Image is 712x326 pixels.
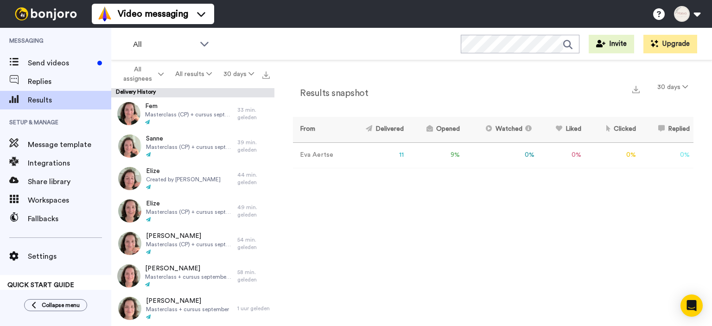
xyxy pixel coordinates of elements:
[28,139,111,150] span: Message template
[346,117,407,142] th: Delivered
[111,260,274,292] a: [PERSON_NAME]Masterclass + cursus september (gekeken? ook al in januari?)58 min. geleden
[28,251,111,262] span: Settings
[632,86,640,93] img: export.svg
[111,195,274,227] a: ElizeMasterclass (CP) + cursus september49 min. geleden
[237,305,270,312] div: 1 uur geleden
[113,61,170,87] button: All assignees
[28,195,111,206] span: Workspaces
[407,142,464,168] td: 9 %
[146,208,233,216] span: Masterclass (CP) + cursus september
[42,301,80,309] span: Collapse menu
[28,95,111,106] span: Results
[24,299,87,311] button: Collapse menu
[539,117,585,142] th: Liked
[217,66,260,83] button: 30 days
[237,204,270,218] div: 49 min. geleden
[28,76,111,87] span: Replies
[346,142,407,168] td: 11
[146,143,233,151] span: Masterclass (CP) + cursus september
[28,58,94,69] span: Send videos
[118,199,141,223] img: cd3e55e0-63bf-4062-8c7a-3e22280b3cc8-thumb.jpg
[260,67,273,81] button: Export all results that match these filters now.
[146,241,233,248] span: Masterclass (CP) + cursus september
[118,167,141,190] img: 96355589-dc91-4310-beef-9a4eb8706f04-thumb.jpg
[145,111,233,118] span: Masterclass (CP) + cursus september + afspreken aug
[629,82,642,96] button: Export a summary of each team member’s results that match this filter now.
[237,139,270,153] div: 39 min. geleden
[262,71,270,79] img: export.svg
[145,264,233,273] span: [PERSON_NAME]
[133,39,195,50] span: All
[293,117,346,142] th: From
[464,117,539,142] th: Watched
[652,79,693,96] button: 30 days
[97,6,112,21] img: vm-color.svg
[407,117,464,142] th: Opened
[585,117,639,142] th: Clicked
[146,306,229,313] span: Masterclass + cursus september
[28,213,111,224] span: Fallbacks
[146,231,233,241] span: [PERSON_NAME]
[118,297,141,320] img: 15a3a15b-0de8-4d81-8b31-3558ad15e936-thumb.jpg
[464,142,539,168] td: 0 %
[111,130,274,162] a: SanneMasterclass (CP) + cursus september39 min. geleden
[111,292,274,325] a: [PERSON_NAME]Masterclass + cursus september1 uur geleden
[146,199,233,208] span: Elize
[111,227,274,260] a: [PERSON_NAME]Masterclass (CP) + cursus september54 min. geleden
[640,142,693,168] td: 0 %
[237,171,270,186] div: 44 min. geleden
[145,273,233,281] span: Masterclass + cursus september (gekeken? ook al in januari?)
[643,35,697,53] button: Upgrade
[111,97,274,130] a: FemMasterclass (CP) + cursus september + afspreken aug33 min. geleden
[539,142,585,168] td: 0 %
[146,166,221,176] span: Elize
[111,162,274,195] a: ElizeCreated by [PERSON_NAME]44 min. geleden
[117,264,140,288] img: 3f862f22-cde4-42ec-850e-f263f8e70eaf-thumb.jpg
[117,102,140,125] img: 0ca68c3f-7133-44ff-bba8-36b002272fff-thumb.jpg
[146,176,221,183] span: Created by [PERSON_NAME]
[118,134,141,158] img: 0bd838a1-9465-4f9d-a7e3-9e5423a30ff5-thumb.jpg
[111,88,274,97] div: Delivery History
[11,7,81,20] img: bj-logo-header-white.svg
[589,35,634,53] button: Invite
[7,282,74,288] span: QUICK START GUIDE
[119,65,156,83] span: All assignees
[146,134,233,143] span: Sanne
[293,142,346,168] td: Eva Aertse
[585,142,639,168] td: 0 %
[237,236,270,251] div: 54 min. geleden
[170,66,218,83] button: All results
[28,176,111,187] span: Share library
[237,106,270,121] div: 33 min. geleden
[145,102,233,111] span: Fem
[293,88,368,98] h2: Results snapshot
[640,117,693,142] th: Replied
[146,296,229,306] span: [PERSON_NAME]
[28,158,111,169] span: Integrations
[680,294,703,317] div: Open Intercom Messenger
[118,7,188,20] span: Video messaging
[118,232,141,255] img: 9c5bc220-11af-45b7-9098-b61a289fd9e4-thumb.jpg
[237,268,270,283] div: 58 min. geleden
